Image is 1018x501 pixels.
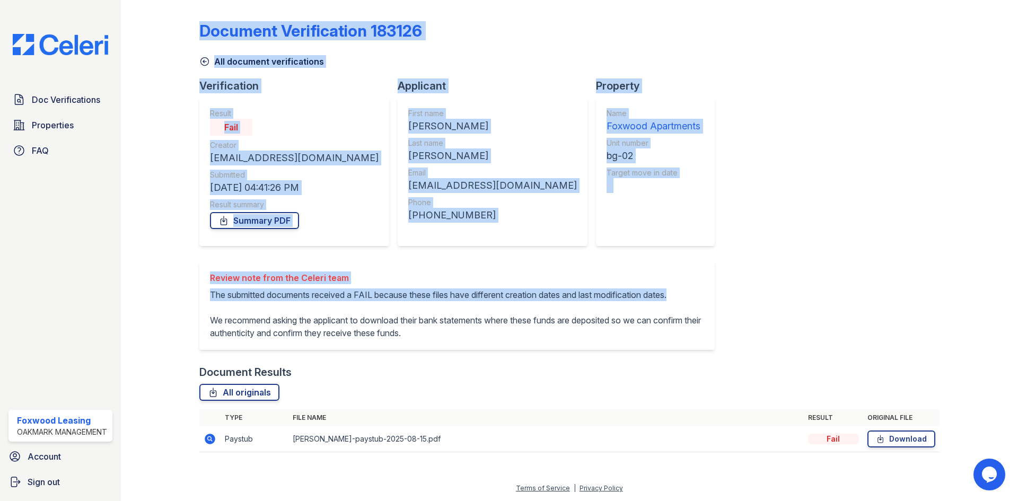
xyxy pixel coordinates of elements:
[408,208,577,223] div: [PHONE_NUMBER]
[210,199,379,210] div: Result summary
[607,119,700,134] div: Foxwood Apartments
[199,55,324,68] a: All document verifications
[8,89,112,110] a: Doc Verifications
[221,409,288,426] th: Type
[199,365,292,380] div: Document Results
[210,108,379,119] div: Result
[199,78,398,93] div: Verification
[210,151,379,165] div: [EMAIL_ADDRESS][DOMAIN_NAME]
[32,119,74,131] span: Properties
[210,140,379,151] div: Creator
[17,427,107,437] div: Oakmark Management
[32,93,100,106] span: Doc Verifications
[607,178,700,193] div: -
[516,484,570,492] a: Terms of Service
[607,148,700,163] div: bg-02
[17,414,107,427] div: Foxwood Leasing
[408,178,577,193] div: [EMAIL_ADDRESS][DOMAIN_NAME]
[8,115,112,136] a: Properties
[408,148,577,163] div: [PERSON_NAME]
[867,430,935,447] a: Download
[32,144,49,157] span: FAQ
[4,471,117,493] a: Sign out
[199,384,279,401] a: All originals
[408,138,577,148] div: Last name
[398,78,596,93] div: Applicant
[210,288,704,339] p: The submitted documents received a FAIL because these files have different creation dates and las...
[607,138,700,148] div: Unit number
[210,271,704,284] div: Review note from the Celeri team
[408,119,577,134] div: [PERSON_NAME]
[8,140,112,161] a: FAQ
[607,108,700,134] a: Name Foxwood Apartments
[210,119,252,136] div: Fail
[973,459,1007,490] iframe: chat widget
[4,34,117,55] img: CE_Logo_Blue-a8612792a0a2168367f1c8372b55b34899dd931a85d93a1a3d3e32e68fde9ad4.png
[4,446,117,467] a: Account
[288,409,804,426] th: File name
[28,450,61,463] span: Account
[408,108,577,119] div: First name
[804,409,863,426] th: Result
[210,212,299,229] a: Summary PDF
[210,180,379,195] div: [DATE] 04:41:26 PM
[408,197,577,208] div: Phone
[580,484,623,492] a: Privacy Policy
[596,78,723,93] div: Property
[863,409,940,426] th: Original file
[210,170,379,180] div: Submitted
[28,476,60,488] span: Sign out
[408,168,577,178] div: Email
[221,426,288,452] td: Paystub
[288,426,804,452] td: [PERSON_NAME]-paystub-2025-08-15.pdf
[574,484,576,492] div: |
[607,108,700,119] div: Name
[607,168,700,178] div: Target move in date
[199,21,422,40] div: Document Verification 183126
[808,434,859,444] div: Fail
